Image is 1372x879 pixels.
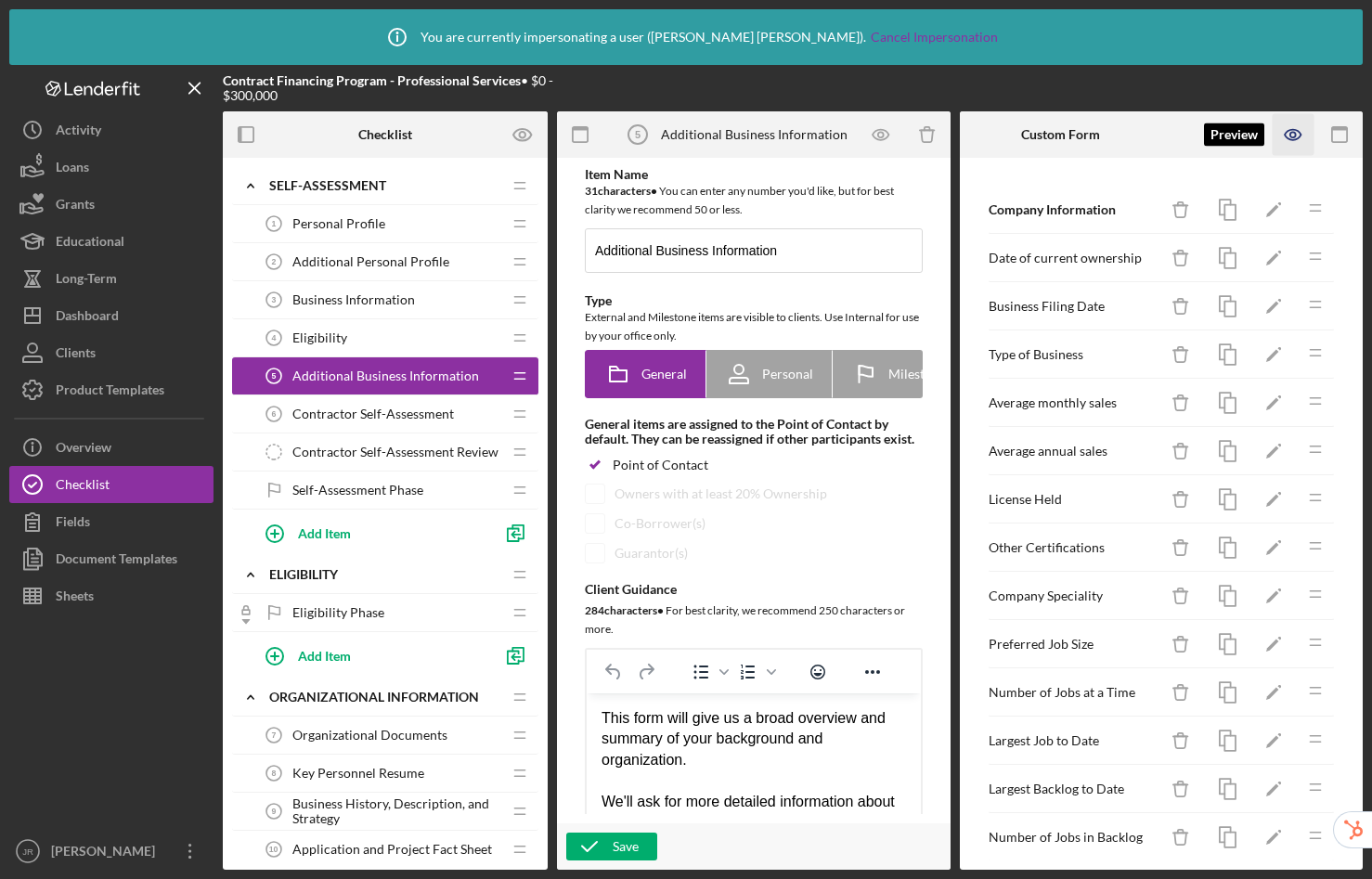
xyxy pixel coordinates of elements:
span: Eligibility Phase [292,605,384,620]
span: Milestone [888,367,946,381]
span: Business History, Description, and Strategy [292,796,501,826]
tspan: 3 [272,295,277,304]
div: License Held [989,492,1158,507]
span: Business Information [292,292,415,307]
button: Fields [9,503,214,540]
div: You are currently impersonating a user ( [PERSON_NAME] [PERSON_NAME] ). [374,14,998,60]
div: Additional Business Information [661,127,848,142]
button: Long-Term [9,260,214,297]
tspan: 9 [272,807,277,816]
div: Clients [56,334,96,376]
div: Average annual sales [989,444,1158,459]
button: Grants [9,186,214,223]
b: Company Information [989,201,1116,217]
div: Our team will follow up if we need clarity on any of the information you provide! [15,181,319,243]
div: Eligibility [269,567,501,582]
button: Save [566,833,657,860]
body: Rich Text Area. Press ALT-0 for help. [15,15,319,243]
div: Largest Backlog to Date [989,782,1158,796]
div: Guarantor(s) [615,546,688,561]
div: Add Item [298,638,351,673]
div: Date of current ownership [989,251,1158,265]
div: Overview [56,429,111,471]
button: Product Templates [9,371,214,408]
div: Preferred Job Size [989,637,1158,652]
div: Bullet list [685,659,731,685]
div: We'll ask for more detailed information about how you specifically intend to use these funds late... [15,98,319,161]
div: Type of Business [989,347,1158,362]
button: Reveal or hide additional toolbar items [857,659,888,685]
button: Emojis [802,659,834,685]
span: Personal Profile [292,216,385,231]
button: Dashboard [9,297,214,334]
button: Checklist [9,466,214,503]
tspan: 10 [269,845,278,854]
a: Overview [9,429,214,466]
span: Organizational Documents [292,728,447,743]
div: Dashboard [56,297,119,339]
div: [PERSON_NAME] [46,833,167,874]
span: Eligibility [292,330,347,345]
b: Checklist [358,127,412,142]
body: Rich Text Area. Press ALT-0 for help. [15,15,319,35]
tspan: 4 [272,333,277,343]
div: Loans [56,149,89,190]
div: Organizational Information [269,690,501,704]
div: Point of Contact [613,458,708,472]
tspan: 1 [272,219,277,228]
div: This form will give us a broad overview and summary of your background and organization. [15,15,319,77]
span: Personal [762,367,813,381]
button: Redo [630,659,662,685]
button: Add Item [251,514,492,551]
tspan: 8 [272,769,277,778]
div: Save [613,833,639,860]
div: Number of Jobs at a Time [989,685,1158,700]
div: Add Item [298,515,351,550]
div: Self-Assessment [269,178,501,193]
div: Numbered list [732,659,779,685]
div: For best clarity, we recommend 250 characters or more. [585,601,923,639]
div: Company Speciality [989,588,1158,603]
div: Document Templates [56,540,177,582]
b: Contract Financing Program - Professional Services [223,72,521,88]
button: Clients [9,334,214,371]
tspan: 5 [634,129,640,140]
button: Educational [9,223,214,260]
div: • $0 - $300,000 [223,73,602,103]
b: Custom Form [1021,127,1100,142]
button: Loans [9,149,214,186]
tspan: 2 [272,257,277,266]
span: Contractor Self-Assessment Review [292,445,498,459]
div: Fields [56,503,90,545]
b: 31 character s • [585,184,657,198]
div: Sheets [56,577,94,619]
div: Grants [56,186,95,227]
span: Application and Project Fact Sheet [292,842,492,857]
text: JR [22,847,33,857]
tspan: 5 [272,371,277,381]
button: Sheets [9,577,214,614]
span: Additional Business Information [292,368,479,383]
div: Long-Term [56,260,117,302]
div: You can enter any number you'd like, but for best clarity we recommend 50 or less. [585,182,923,219]
div: Activity [56,111,101,153]
div: Co-Borrower(s) [615,516,705,531]
div: Other Certifications [989,540,1158,555]
tspan: 6 [272,409,277,419]
span: Key Personnel Resume [292,766,424,781]
div: Client Guidance [585,582,923,597]
span: General [641,367,687,381]
div: Product Templates [56,371,164,413]
div: Business Filing Date [989,299,1158,314]
span: Contractor Self-Assessment [292,407,454,421]
a: Document Templates [9,540,214,577]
